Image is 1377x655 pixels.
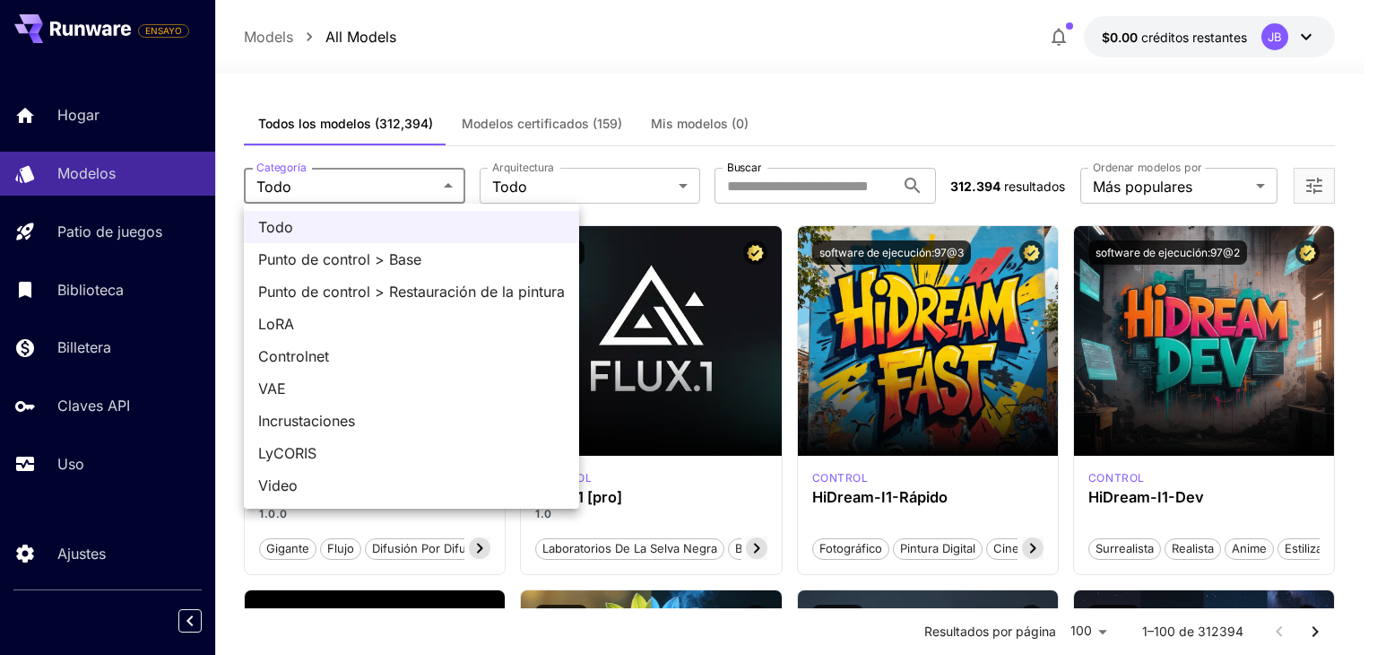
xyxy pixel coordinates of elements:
[258,315,294,333] font: LoRA
[258,380,286,397] font: VAE
[258,347,329,365] font: Controlnet
[258,412,355,430] font: Incrustaciones
[258,444,316,462] font: LyCORIS
[258,218,293,236] font: Todo
[258,250,421,268] font: Punto de control > Base
[258,283,565,301] font: Punto de control > Restauración de la pintura
[258,476,298,494] font: Video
